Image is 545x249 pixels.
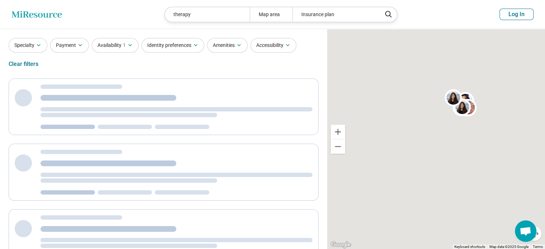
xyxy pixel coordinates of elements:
[331,125,345,139] button: Zoom in
[165,7,250,22] div: therapy
[9,38,47,53] button: Specialty
[331,139,345,154] button: Zoom out
[92,38,139,53] button: Availability1
[142,38,204,53] button: Identity preferences
[250,38,296,53] button: Accessibility
[499,9,534,20] button: Log In
[489,245,529,249] span: Map data ©2025 Google
[9,56,38,73] div: Clear filters
[515,220,536,242] div: Open chat
[292,7,377,22] div: Insurance plan
[250,7,292,22] div: Map area
[207,38,248,53] button: Amenities
[533,245,543,249] a: Terms (opens in new tab)
[50,38,89,53] button: Payment
[123,42,126,49] span: 1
